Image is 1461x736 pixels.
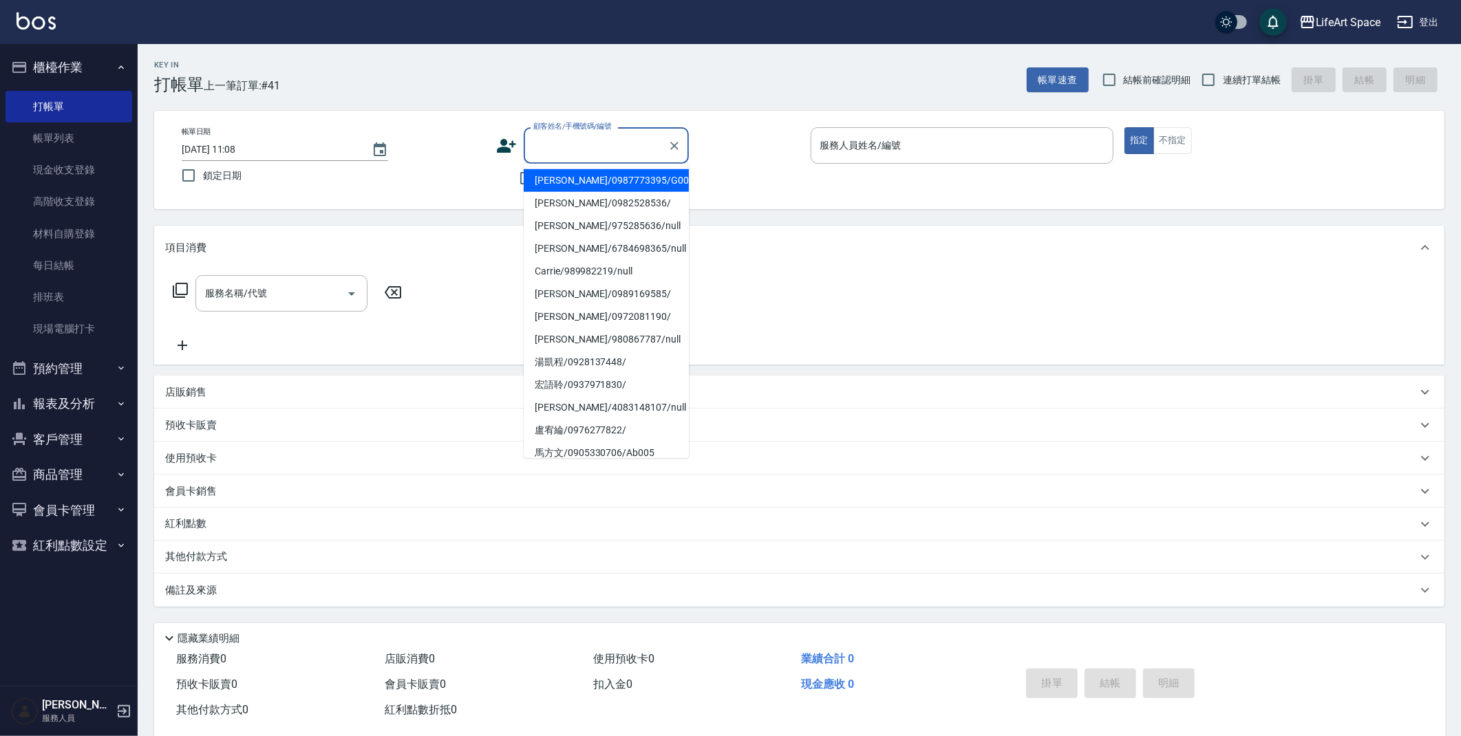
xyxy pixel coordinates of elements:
[524,283,689,305] li: [PERSON_NAME]/0989169585/
[6,313,132,345] a: 現場電腦打卡
[524,396,689,419] li: [PERSON_NAME]/4083148107/null
[154,61,204,69] h2: Key In
[524,169,689,192] li: [PERSON_NAME]/0987773395/G005
[801,678,854,691] span: 現金應收 0
[6,91,132,122] a: 打帳單
[154,541,1444,574] div: 其他付款方式
[6,422,132,457] button: 客戶管理
[165,418,217,433] p: 預收卡販賣
[165,451,217,466] p: 使用預收卡
[6,493,132,528] button: 會員卡管理
[154,442,1444,475] div: 使用預收卡
[176,678,237,691] span: 預收卡販賣 0
[6,386,132,422] button: 報表及分析
[165,517,213,532] p: 紅利點數
[524,374,689,396] li: 宏語聆/0937971830/
[6,218,132,250] a: 材料自購登錄
[165,484,217,499] p: 會員卡銷售
[1391,10,1444,35] button: 登出
[154,475,1444,508] div: 會員卡銷售
[1294,8,1386,36] button: LifeArt Space
[6,528,132,563] button: 紅利點數設定
[524,328,689,351] li: [PERSON_NAME]/980867787/null
[385,678,446,691] span: 會員卡販賣 0
[524,237,689,260] li: [PERSON_NAME]/6784698365/null
[385,652,435,665] span: 店販消費 0
[1259,8,1287,36] button: save
[154,508,1444,541] div: 紅利點數
[1153,127,1192,154] button: 不指定
[363,133,396,166] button: Choose date, selected date is 2025-08-09
[154,376,1444,409] div: 店販銷售
[182,138,358,161] input: YYYY/MM/DD hh:mm
[1223,73,1281,87] span: 連續打單結帳
[42,712,112,724] p: 服務人員
[154,226,1444,270] div: 項目消費
[6,50,132,85] button: 櫃檯作業
[1124,127,1154,154] button: 指定
[1124,73,1191,87] span: 結帳前確認明細
[1316,14,1380,31] div: LifeArt Space
[524,305,689,328] li: [PERSON_NAME]/0972081190/
[524,192,689,215] li: [PERSON_NAME]/0982528536/
[593,652,654,665] span: 使用預收卡 0
[341,283,363,305] button: Open
[165,550,234,565] p: 其他付款方式
[165,583,217,598] p: 備註及來源
[533,121,612,131] label: 顧客姓名/手機號碼/編號
[593,678,632,691] span: 扣入金 0
[385,703,457,716] span: 紅利點數折抵 0
[524,442,689,464] li: 馬方文/0905330706/Ab005
[1027,67,1089,93] button: 帳單速查
[165,385,206,400] p: 店販銷售
[203,169,242,183] span: 鎖定日期
[524,260,689,283] li: Carrie/989982219/null
[154,409,1444,442] div: 預收卡販賣
[165,241,206,255] p: 項目消費
[524,419,689,442] li: 盧宥綸/0976277822/
[6,351,132,387] button: 預約管理
[42,698,112,712] h5: [PERSON_NAME]
[204,77,281,94] span: 上一筆訂單:#41
[154,75,204,94] h3: 打帳單
[6,122,132,154] a: 帳單列表
[524,351,689,374] li: 湯凱程/0928137448/
[6,457,132,493] button: 商品管理
[524,215,689,237] li: [PERSON_NAME]/975285636/null
[182,127,211,137] label: 帳單日期
[154,574,1444,607] div: 備註及來源
[6,154,132,186] a: 現金收支登錄
[6,186,132,217] a: 高階收支登錄
[178,631,239,646] p: 隱藏業績明細
[6,281,132,313] a: 排班表
[6,250,132,281] a: 每日結帳
[665,136,684,155] button: Clear
[176,652,226,665] span: 服務消費 0
[11,697,39,725] img: Person
[17,12,56,30] img: Logo
[801,652,854,665] span: 業績合計 0
[176,703,248,716] span: 其他付款方式 0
